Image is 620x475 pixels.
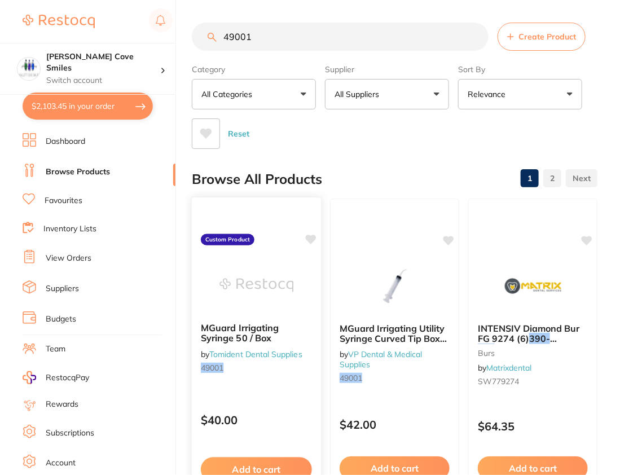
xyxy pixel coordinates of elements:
[23,371,89,384] a: RestocqPay
[23,371,36,384] img: RestocqPay
[201,323,312,344] b: MGuard Irrigating Syringe 50 / Box
[46,399,78,410] a: Rewards
[478,323,588,344] b: INTENSIV Diamond Bur FG 9274 (6) 390-013 Ultrafine Orange
[340,418,450,431] p: $42.00
[201,414,312,426] p: $40.00
[478,376,519,386] span: SW779274
[192,64,316,74] label: Category
[340,323,450,344] b: MGuard Irrigating Utility Syringe Curved Tip Box Of 50
[468,89,510,100] p: Relevance
[458,64,582,74] label: Sort By
[201,349,302,359] span: by
[46,458,76,469] a: Account
[209,349,302,359] a: Tomident Dental Supplies
[478,349,588,358] small: burs
[478,363,531,373] span: by
[46,372,89,384] span: RestocqPay
[23,15,95,28] img: Restocq Logo
[201,322,279,344] span: MGuard Irrigating Syringe 50 / Box
[46,51,160,73] h4: Hallett Cove Smiles
[340,349,422,370] span: by
[325,79,449,109] button: All Suppliers
[496,258,570,314] img: INTENSIV Diamond Bur FG 9274 (6) 390-013 Ultrafine Orange
[340,373,362,383] em: 49001
[46,166,110,178] a: Browse Products
[17,58,40,80] img: Hallett Cove Smiles
[478,333,550,354] em: 390-013
[201,363,223,373] em: 49001
[46,136,85,147] a: Dashboard
[46,314,76,325] a: Budgets
[518,32,576,41] span: Create Product
[478,420,588,433] p: $64.35
[358,258,432,314] img: MGuard Irrigating Utility Syringe Curved Tip Box Of 50
[225,118,253,149] button: Reset
[458,79,582,109] button: Relevance
[46,283,79,294] a: Suppliers
[340,349,422,370] a: VP Dental & Medical Supplies
[43,223,96,235] a: Inventory Lists
[201,89,257,100] p: All Categories
[45,195,82,206] a: Favourites
[325,64,449,74] label: Supplier
[478,323,579,344] span: INTENSIV Diamond Bur FG 9274 (6)
[486,363,531,373] a: Matrixdental
[498,23,586,51] button: Create Product
[192,171,322,187] h2: Browse All Products
[335,89,384,100] p: All Suppliers
[23,93,153,120] button: $2,103.45 in your order
[46,428,94,439] a: Subscriptions
[23,8,95,34] a: Restocq Logo
[192,79,316,109] button: All Categories
[521,167,539,190] a: 1
[219,257,293,314] img: MGuard Irrigating Syringe 50 / Box
[201,234,254,245] label: Custom Product
[340,323,447,355] span: MGuard Irrigating Utility Syringe Curved Tip Box Of 50
[495,344,568,355] span: Ultrafine Orange
[46,253,91,264] a: View Orders
[46,344,65,355] a: Team
[46,75,160,86] p: Switch account
[543,167,561,190] a: 2
[192,23,489,51] input: Search Products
